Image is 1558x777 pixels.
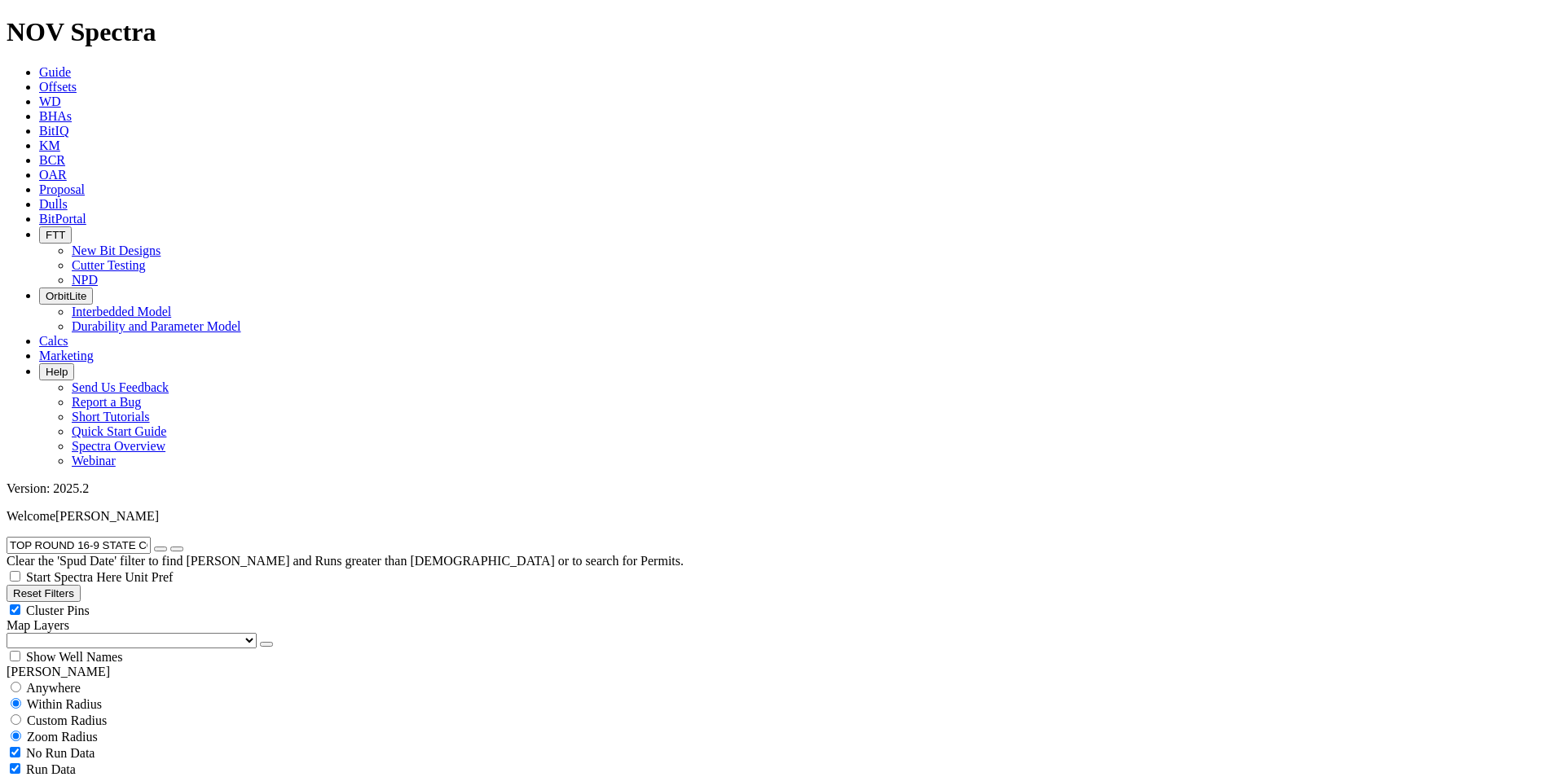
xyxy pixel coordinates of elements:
a: Offsets [39,80,77,94]
a: BCR [39,153,65,167]
span: FTT [46,229,65,241]
a: Webinar [72,454,116,468]
span: Run Data [26,762,76,776]
a: Spectra Overview [72,439,165,453]
h1: NOV Spectra [7,17,1551,47]
a: New Bit Designs [72,244,161,257]
span: OrbitLite [46,290,86,302]
span: Start Spectra Here [26,570,121,584]
a: Send Us Feedback [72,380,169,394]
span: Clear the 'Spud Date' filter to find [PERSON_NAME] and Runs greater than [DEMOGRAPHIC_DATA] or to... [7,554,684,568]
a: Durability and Parameter Model [72,319,241,333]
span: Within Radius [27,697,102,711]
span: Custom Radius [27,713,107,727]
span: [PERSON_NAME] [55,509,159,523]
p: Welcome [7,509,1551,524]
a: Calcs [39,334,68,348]
a: BitPortal [39,212,86,226]
button: OrbitLite [39,288,93,305]
span: Anywhere [26,681,81,695]
a: BitIQ [39,124,68,138]
a: WD [39,94,61,108]
button: FTT [39,226,72,244]
a: KM [39,138,60,152]
a: Guide [39,65,71,79]
a: Cutter Testing [72,258,146,272]
a: Proposal [39,182,85,196]
a: OAR [39,168,67,182]
a: Quick Start Guide [72,424,166,438]
a: NPD [72,273,98,287]
span: Zoom Radius [27,730,98,744]
a: Dulls [39,197,68,211]
input: Search [7,537,151,554]
span: Map Layers [7,618,69,632]
span: Help [46,366,68,378]
a: BHAs [39,109,72,123]
a: Interbedded Model [72,305,171,318]
span: Show Well Names [26,650,122,664]
span: Cluster Pins [26,604,90,617]
span: No Run Data [26,746,95,760]
span: Unit Pref [125,570,173,584]
div: Version: 2025.2 [7,481,1551,496]
div: [PERSON_NAME] [7,665,1551,679]
a: Marketing [39,349,94,362]
a: Short Tutorials [72,410,150,424]
button: Help [39,363,74,380]
a: Report a Bug [72,395,141,409]
input: Start Spectra Here [10,571,20,582]
button: Reset Filters [7,585,81,602]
